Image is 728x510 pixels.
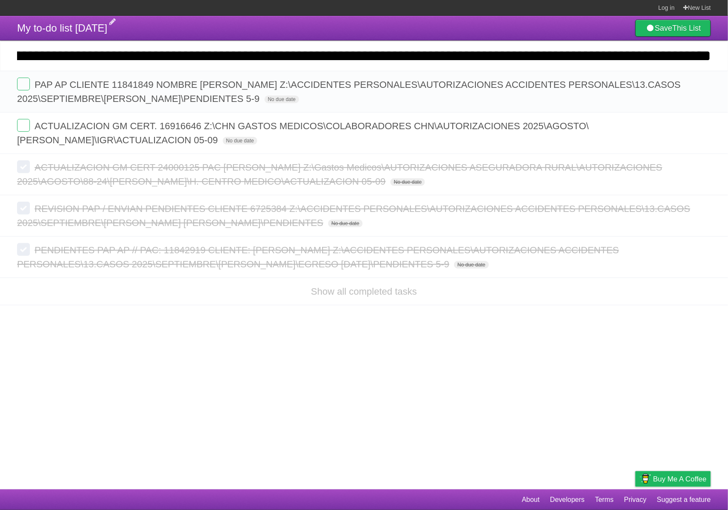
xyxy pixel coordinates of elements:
[640,472,651,486] img: Buy me a coffee
[635,20,711,37] a: SaveThis List
[328,220,363,227] span: No due date
[311,286,417,297] a: Show all completed tasks
[657,492,711,508] a: Suggest a feature
[454,261,489,269] span: No due date
[223,137,257,145] span: No due date
[635,471,711,487] a: Buy me a coffee
[522,492,540,508] a: About
[550,492,585,508] a: Developers
[595,492,614,508] a: Terms
[17,203,690,228] span: REVISION PAP / ENVIAN PENDIENTES CLIENTE 6725384 Z:\ACCIDENTES PERSONALES\AUTORIZACIONES ACCIDENT...
[17,78,30,90] label: Done
[390,178,425,186] span: No due date
[17,79,681,104] span: PAP AP CLIENTE 11841849 NOMBRE [PERSON_NAME] Z:\ACCIDENTES PERSONALES\AUTORIZACIONES ACCIDENTES P...
[265,96,299,103] span: No due date
[653,472,707,487] span: Buy me a coffee
[17,245,619,269] span: PENDIENTES PAP AP // PAC: 11842919 CLIENTE: [PERSON_NAME] Z:\ACCIDENTES PERSONALES\AUTORIZACIONES...
[17,243,30,256] label: Done
[17,121,589,145] span: ACTUALIZACION GM CERT. 16916646 Z:\CHN GASTOS MEDICOS\COLABORADORES CHN\AUTORIZACIONES 2025\AGOST...
[17,22,108,34] span: My to-do list [DATE]
[624,492,646,508] a: Privacy
[17,202,30,214] label: Done
[17,162,662,187] span: ACTUALIZACION GM CERT 24000125 PAC [PERSON_NAME] Z:\Gastos Medicos\AUTORIZACIONES ASEGURADORA RUR...
[17,119,30,132] label: Done
[17,160,30,173] label: Done
[673,24,701,32] b: This List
